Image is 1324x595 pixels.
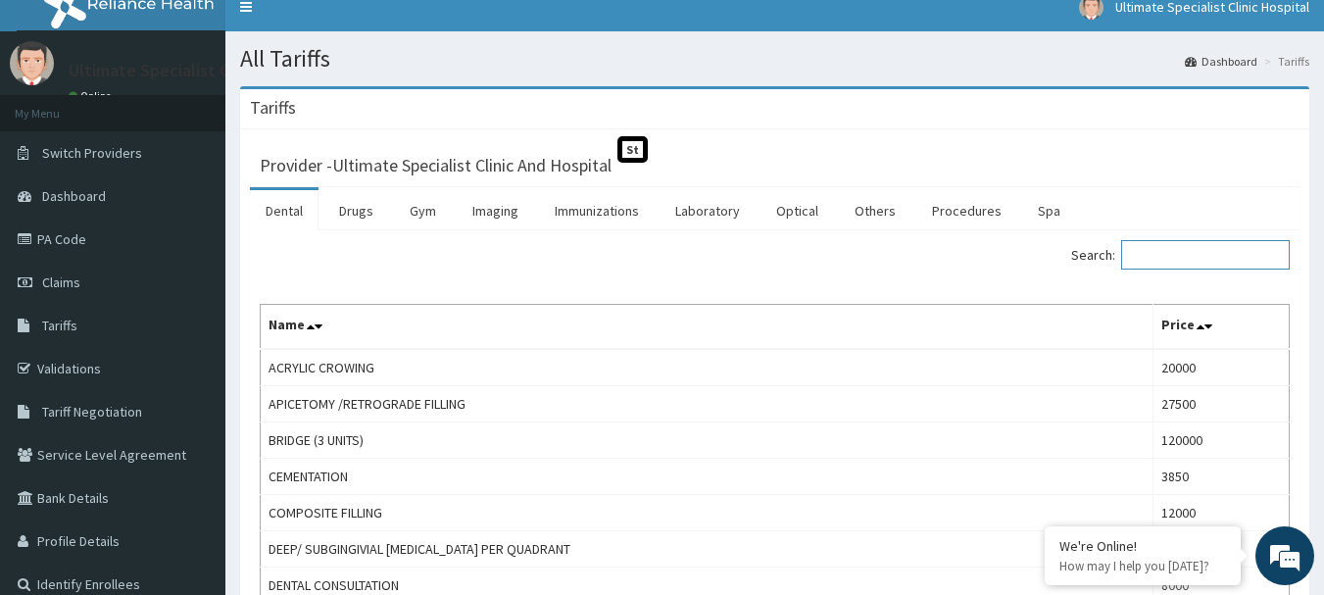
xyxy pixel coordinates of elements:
div: Chat with us now [102,110,329,135]
h3: Provider - Ultimate Specialist Clinic And Hospital [260,157,612,174]
td: ACRYLIC CROWING [261,349,1153,386]
a: Gym [394,190,452,231]
a: Optical [760,190,834,231]
a: Dental [250,190,319,231]
span: We're online! [114,174,270,372]
td: DEEP/ SUBGINGIVIAL [MEDICAL_DATA] PER QUADRANT [261,531,1153,568]
img: d_794563401_company_1708531726252_794563401 [36,98,79,147]
a: Procedures [916,190,1017,231]
td: 3850 [1152,459,1289,495]
div: Minimize live chat window [321,10,368,57]
td: BRIDGE (3 UNITS) [261,422,1153,459]
p: Ultimate Specialist Clinic Hospital [69,62,329,79]
a: Laboratory [660,190,756,231]
a: Dashboard [1185,53,1257,70]
th: Price [1152,305,1289,350]
a: Online [69,89,116,103]
label: Search: [1071,240,1290,270]
li: Tariffs [1259,53,1309,70]
td: 20000 [1152,349,1289,386]
a: Others [839,190,911,231]
span: Dashboard [42,187,106,205]
a: Imaging [457,190,534,231]
span: Claims [42,273,80,291]
p: How may I help you today? [1059,558,1226,574]
td: 27500 [1152,386,1289,422]
h1: All Tariffs [240,46,1309,72]
td: APICETOMY /RETROGRADE FILLING [261,386,1153,422]
span: Tariff Negotiation [42,403,142,421]
input: Search: [1121,240,1290,270]
td: 120000 [1152,422,1289,459]
div: We're Online! [1059,537,1226,555]
h3: Tariffs [250,99,296,117]
th: Name [261,305,1153,350]
span: Tariffs [42,317,77,334]
img: User Image [10,41,54,85]
td: 12000 [1152,495,1289,531]
textarea: Type your message and hit 'Enter' [10,391,373,460]
a: Spa [1022,190,1076,231]
td: COMPOSITE FILLING [261,495,1153,531]
span: St [617,136,648,163]
td: CEMENTATION [261,459,1153,495]
a: Immunizations [539,190,655,231]
span: Switch Providers [42,144,142,162]
a: Drugs [323,190,389,231]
